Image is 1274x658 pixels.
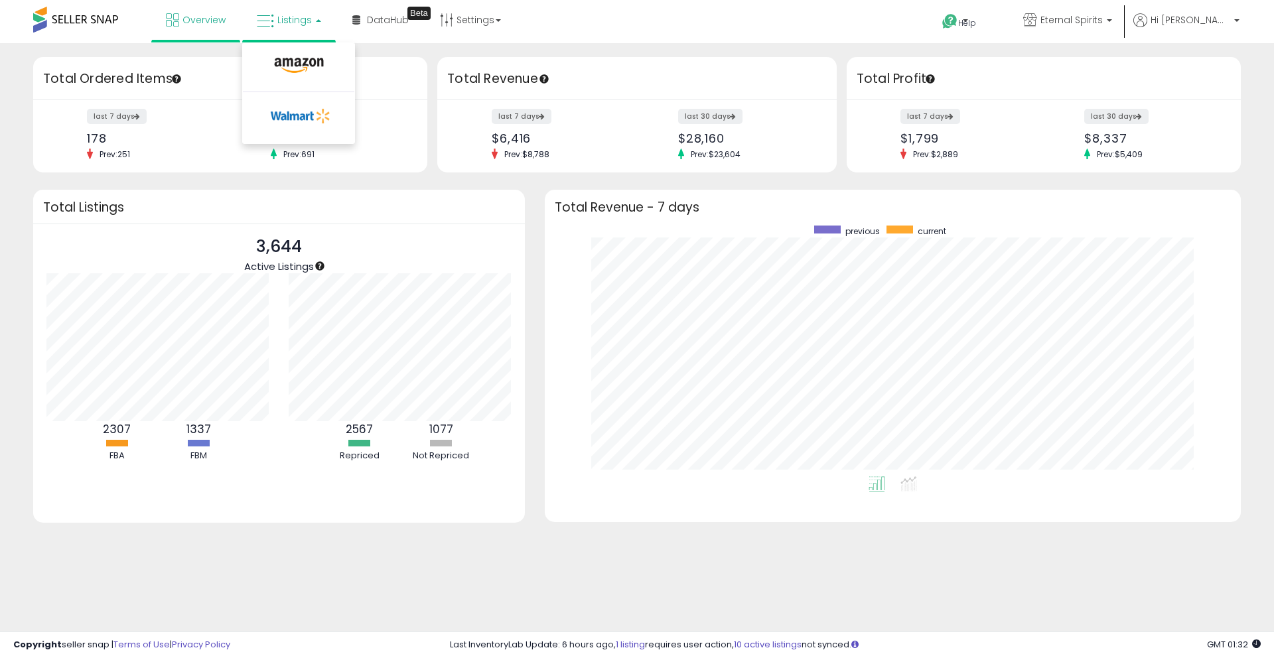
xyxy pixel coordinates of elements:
[678,131,814,145] div: $28,160
[401,450,481,462] div: Not Repriced
[932,3,1002,43] a: Help
[367,13,409,27] span: DataHub
[906,149,965,160] span: Prev: $2,889
[244,259,314,273] span: Active Listings
[1151,13,1230,27] span: Hi [PERSON_NAME]
[1084,109,1149,124] label: last 30 days
[498,149,556,160] span: Prev: $8,788
[244,234,314,259] p: 3,644
[277,149,321,160] span: Prev: 691
[407,7,431,20] div: Tooltip anchor
[87,109,147,124] label: last 7 days
[857,70,1231,88] h3: Total Profit
[271,131,404,145] div: 817
[320,450,399,462] div: Repriced
[1133,13,1239,43] a: Hi [PERSON_NAME]
[900,109,960,124] label: last 7 days
[1090,149,1149,160] span: Prev: $5,409
[684,149,747,160] span: Prev: $23,604
[429,421,453,437] b: 1077
[538,73,550,85] div: Tooltip anchor
[924,73,936,85] div: Tooltip anchor
[87,131,220,145] div: 178
[918,226,946,237] span: current
[942,13,958,30] i: Get Help
[77,450,157,462] div: FBA
[678,109,743,124] label: last 30 days
[93,149,137,160] span: Prev: 251
[492,109,551,124] label: last 7 days
[43,70,417,88] h3: Total Ordered Items
[900,131,1034,145] div: $1,799
[182,13,226,27] span: Overview
[447,70,827,88] h3: Total Revenue
[159,450,238,462] div: FBM
[314,260,326,272] div: Tooltip anchor
[43,202,515,212] h3: Total Listings
[1084,131,1218,145] div: $8,337
[277,13,312,27] span: Listings
[845,226,880,237] span: previous
[958,17,976,29] span: Help
[346,421,373,437] b: 2567
[103,421,131,437] b: 2307
[171,73,182,85] div: Tooltip anchor
[1040,13,1103,27] span: Eternal Spirits
[492,131,627,145] div: $6,416
[186,421,211,437] b: 1337
[555,202,1231,212] h3: Total Revenue - 7 days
